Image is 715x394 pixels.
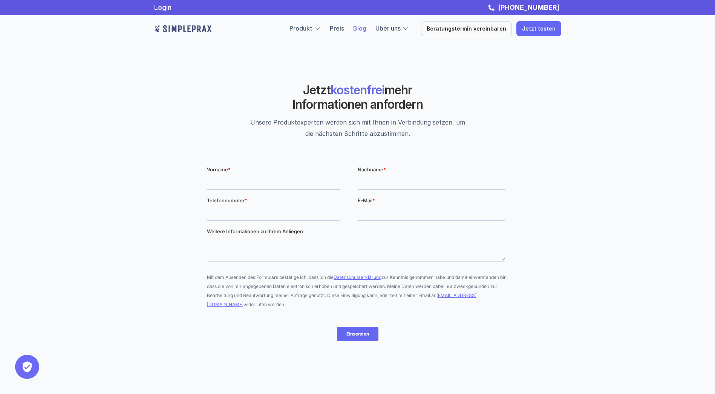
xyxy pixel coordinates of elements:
a: [PHONE_NUMBER] [496,3,561,11]
a: Jetzt testen [516,21,561,36]
p: Jetzt testen [522,26,556,32]
iframe: Form 0 [207,166,508,354]
p: Unsere Produktexperten werden sich mit Ihnen in Verbindung setzen, um die nächsten Schritte abzus... [248,117,467,139]
a: Beratungstermin vereinbaren [421,21,512,36]
strong: [PHONE_NUMBER] [498,3,559,11]
a: Login [154,3,171,11]
a: Preis [330,25,344,32]
span: kostenfrei [331,83,384,97]
a: Über uns [375,25,401,32]
p: Beratungstermin vereinbaren [427,26,506,32]
a: Blog [353,25,366,32]
h2: Jetzt mehr Informationen anfordern [266,83,449,112]
a: Produkt [289,25,312,32]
